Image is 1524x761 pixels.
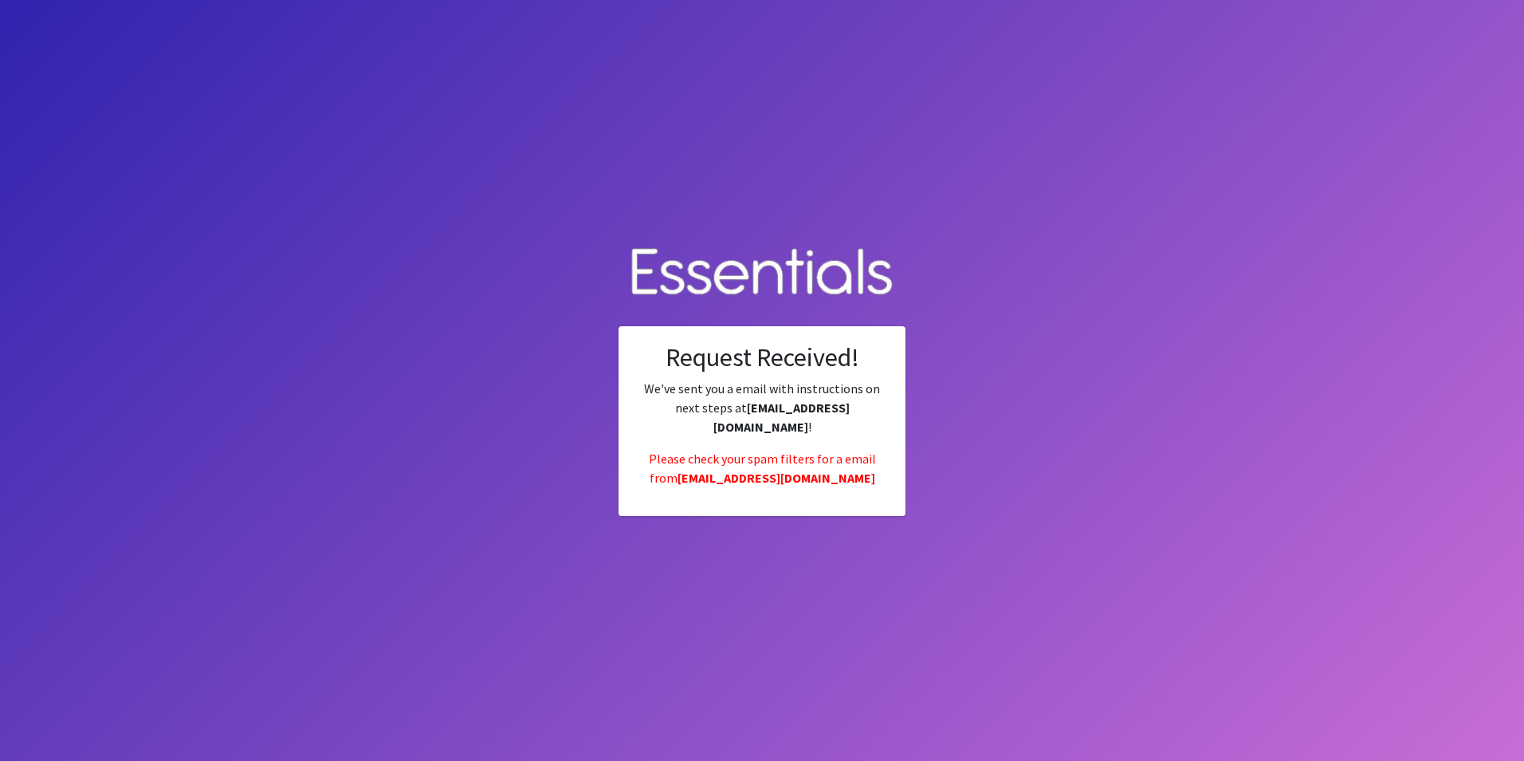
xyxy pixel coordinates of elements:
[634,342,890,373] h2: Request Received!
[634,379,890,436] p: We've sent you a email with instructions on next steps at !
[713,400,850,435] strong: [EMAIL_ADDRESS][DOMAIN_NAME]
[678,470,875,486] strong: [EMAIL_ADDRESS][DOMAIN_NAME]
[619,232,905,314] img: Human Essentials
[634,449,890,487] p: Please check your spam filters for a email from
